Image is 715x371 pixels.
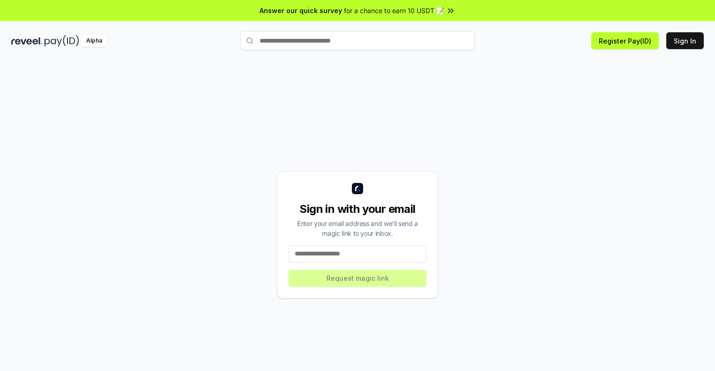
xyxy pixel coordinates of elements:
img: logo_small [352,183,363,194]
button: Sign In [666,32,704,49]
div: Alpha [81,35,107,47]
div: Sign in with your email [289,202,426,217]
div: Enter your email address and we’ll send a magic link to your inbox. [289,218,426,238]
button: Register Pay(ID) [591,32,659,49]
span: for a chance to earn 10 USDT 📝 [344,6,444,15]
img: pay_id [45,35,79,47]
span: Answer our quick survey [260,6,342,15]
img: reveel_dark [11,35,43,47]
